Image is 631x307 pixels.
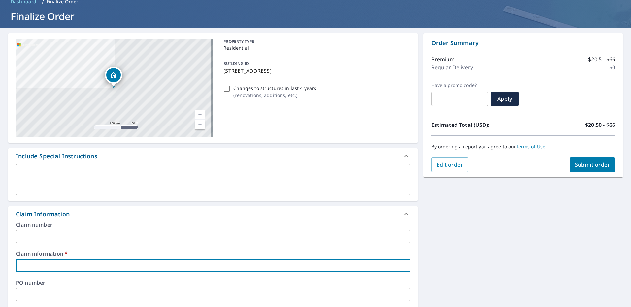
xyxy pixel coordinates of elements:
p: PROPERTY TYPE [223,39,407,44]
a: Current Level 17, Zoom Out [195,120,205,129]
span: Apply [496,95,514,102]
button: Submit order [570,157,615,172]
div: Include Special Instructions [8,148,418,164]
p: $20.50 - $66 [585,121,615,129]
span: Edit order [437,161,463,168]
div: Claim Information [8,206,418,222]
p: $0 [609,63,615,71]
p: Residential [223,44,407,51]
p: ( renovations, additions, etc. ) [233,92,316,98]
h1: Finalize Order [8,10,623,23]
a: Terms of Use [516,143,546,150]
label: Claim number [16,222,410,227]
p: BUILDING ID [223,61,249,66]
p: Estimated Total (USD): [431,121,523,129]
button: Edit order [431,157,469,172]
div: Dropped pin, building 1, Residential property, 1904 Woodsong Pt Mount Juliet, TN 37122 [105,67,122,87]
a: Current Level 17, Zoom In [195,110,205,120]
p: Order Summary [431,39,615,47]
label: Claim information [16,251,410,256]
div: Claim Information [16,210,70,219]
p: Regular Delivery [431,63,473,71]
p: [STREET_ADDRESS] [223,67,407,75]
button: Apply [491,92,519,106]
p: Premium [431,55,455,63]
p: By ordering a report you agree to our [431,144,615,150]
span: Submit order [575,161,610,168]
p: Changes to structures in last 4 years [233,85,316,92]
p: $20.5 - $66 [588,55,615,63]
label: PO number [16,280,410,285]
label: Have a promo code? [431,82,488,88]
div: Include Special Instructions [16,152,97,161]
